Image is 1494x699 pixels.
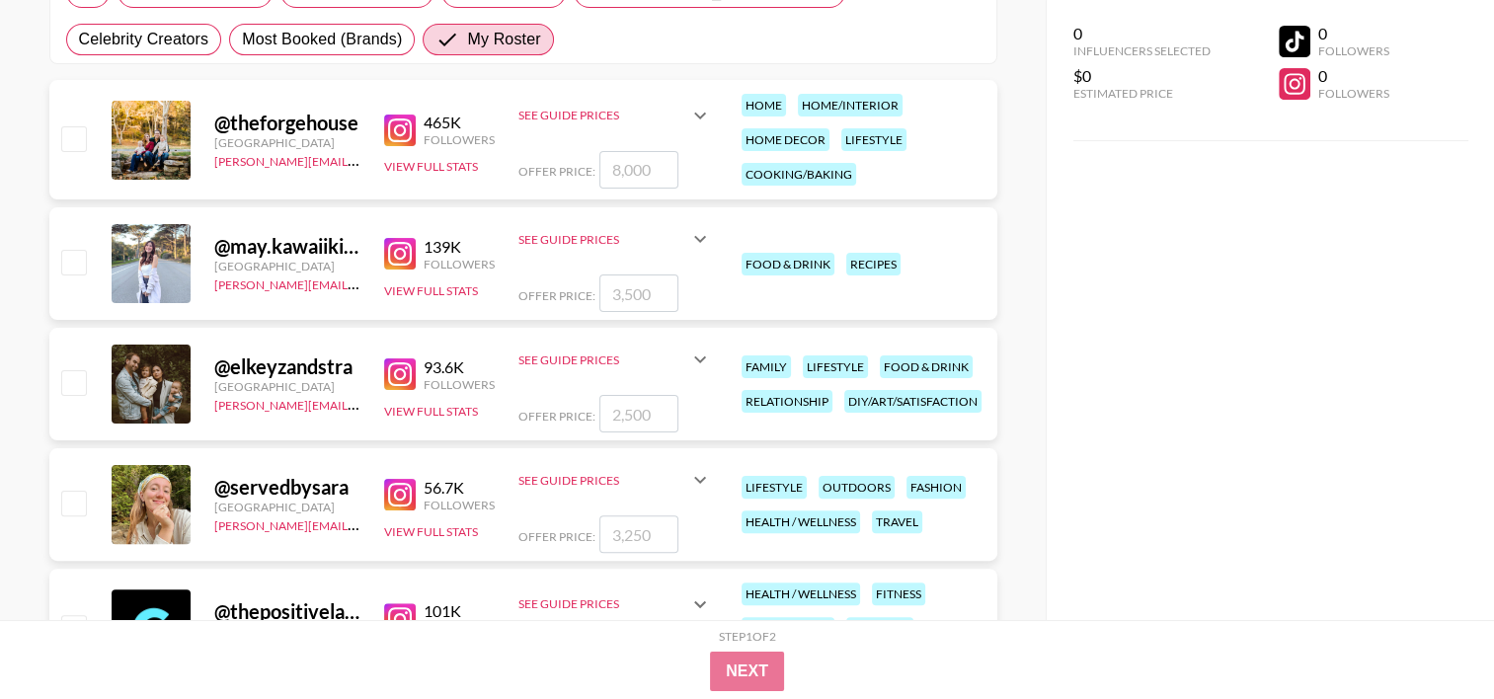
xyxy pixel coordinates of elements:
div: Followers [424,498,495,512]
button: View Full Stats [384,159,478,174]
div: Influencers Selected [1073,43,1211,58]
button: View Full Stats [384,404,478,419]
div: food & drink [880,355,973,378]
div: home [742,94,786,116]
div: health / wellness [742,510,860,533]
img: Instagram [384,238,416,270]
div: Followers [1318,86,1389,101]
div: See Guide Prices [518,581,712,628]
span: Offer Price: [518,529,595,544]
input: 2,500 [599,395,678,432]
div: @ servedbysara [214,475,360,500]
span: Most Booked (Brands) [242,28,402,51]
div: $0 [1073,66,1211,86]
button: View Full Stats [384,283,478,298]
button: View Full Stats [384,524,478,539]
input: 8,000 [599,151,678,189]
a: [PERSON_NAME][EMAIL_ADDRESS][PERSON_NAME][DOMAIN_NAME] [214,514,600,533]
div: food & drink [742,617,834,640]
div: 0 [1318,24,1389,43]
div: lifestyle [742,476,807,499]
div: lifestyle [841,128,906,151]
div: See Guide Prices [518,336,712,383]
div: fashion [906,476,966,499]
div: 93.6K [424,357,495,377]
div: family [742,355,791,378]
div: recipes [846,253,901,275]
div: @ theforgehouse [214,111,360,135]
div: @ may.kawaiikitchen [214,234,360,259]
div: home decor [742,128,829,151]
div: diy/art/satisfaction [844,390,982,413]
img: Instagram [384,358,416,390]
span: Offer Price: [518,409,595,424]
div: See Guide Prices [518,215,712,263]
div: travel [872,510,922,533]
div: [GEOGRAPHIC_DATA] [214,379,360,394]
span: Celebrity Creators [79,28,209,51]
input: 3,500 [599,274,678,312]
div: See Guide Prices [518,108,688,122]
div: health / wellness [742,582,860,605]
div: 139K [424,237,495,257]
div: Followers [424,377,495,392]
a: [PERSON_NAME][EMAIL_ADDRESS][PERSON_NAME][DOMAIN_NAME] [214,150,600,169]
img: Instagram [384,603,416,635]
div: See Guide Prices [518,232,688,247]
span: Offer Price: [518,164,595,179]
div: See Guide Prices [518,92,712,139]
input: 3,250 [599,515,678,553]
div: Followers [1318,43,1389,58]
div: [GEOGRAPHIC_DATA] [214,259,360,273]
span: My Roster [467,28,540,51]
div: Estimated Price [1073,86,1211,101]
div: 0 [1073,24,1211,43]
div: 101K [424,601,495,621]
div: outdoors [819,476,895,499]
div: haircare [846,617,913,640]
div: See Guide Prices [518,596,688,611]
div: [GEOGRAPHIC_DATA] [214,500,360,514]
span: Offer Price: [518,288,595,303]
div: See Guide Prices [518,352,688,367]
div: home/interior [798,94,903,116]
div: [GEOGRAPHIC_DATA] [214,135,360,150]
div: cooking/baking [742,163,856,186]
img: Instagram [384,115,416,146]
div: 0 [1318,66,1389,86]
div: 465K [424,113,495,132]
div: Followers [424,132,495,147]
div: food & drink [742,253,834,275]
div: Followers [424,257,495,272]
div: Step 1 of 2 [719,629,776,644]
div: @ thepositivelady [214,599,360,624]
img: Instagram [384,479,416,510]
div: fitness [872,582,925,605]
div: See Guide Prices [518,473,688,488]
div: @ elkeyzandstra [214,354,360,379]
div: lifestyle [803,355,868,378]
a: [PERSON_NAME][EMAIL_ADDRESS][PERSON_NAME][DOMAIN_NAME] [214,273,600,292]
a: [PERSON_NAME][EMAIL_ADDRESS][PERSON_NAME][DOMAIN_NAME] [214,394,600,413]
div: 56.7K [424,478,495,498]
div: See Guide Prices [518,456,712,504]
div: relationship [742,390,832,413]
button: Next [710,652,784,691]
